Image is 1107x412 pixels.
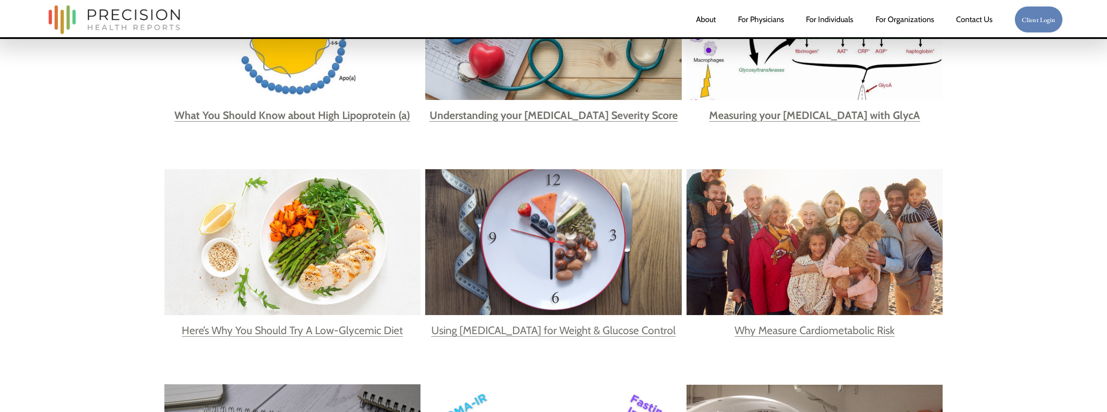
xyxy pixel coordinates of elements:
span: For Organizations [876,12,934,27]
iframe: Chat Widget [1064,370,1107,412]
a: For Individuals [806,11,853,28]
a: Measuring your [MEDICAL_DATA] with GlycA [709,109,920,122]
img: Precision Health Reports [44,1,184,38]
a: What You Should Know about High Lipoprotein (a) [174,109,410,122]
a: Understanding your [MEDICAL_DATA] Severity Score [430,109,678,122]
a: folder dropdown [876,11,934,28]
a: Client Login [1014,6,1063,33]
a: Here’s Why You Should Try A Low-Glycemic Diet [182,324,403,337]
a: Why Measure Cardiometabolic Risk [735,324,895,337]
a: Contact Us [956,11,992,28]
a: For Physicians [738,11,784,28]
a: About [696,11,716,28]
a: Using [MEDICAL_DATA] for Weight & Glucose Control [431,324,676,337]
